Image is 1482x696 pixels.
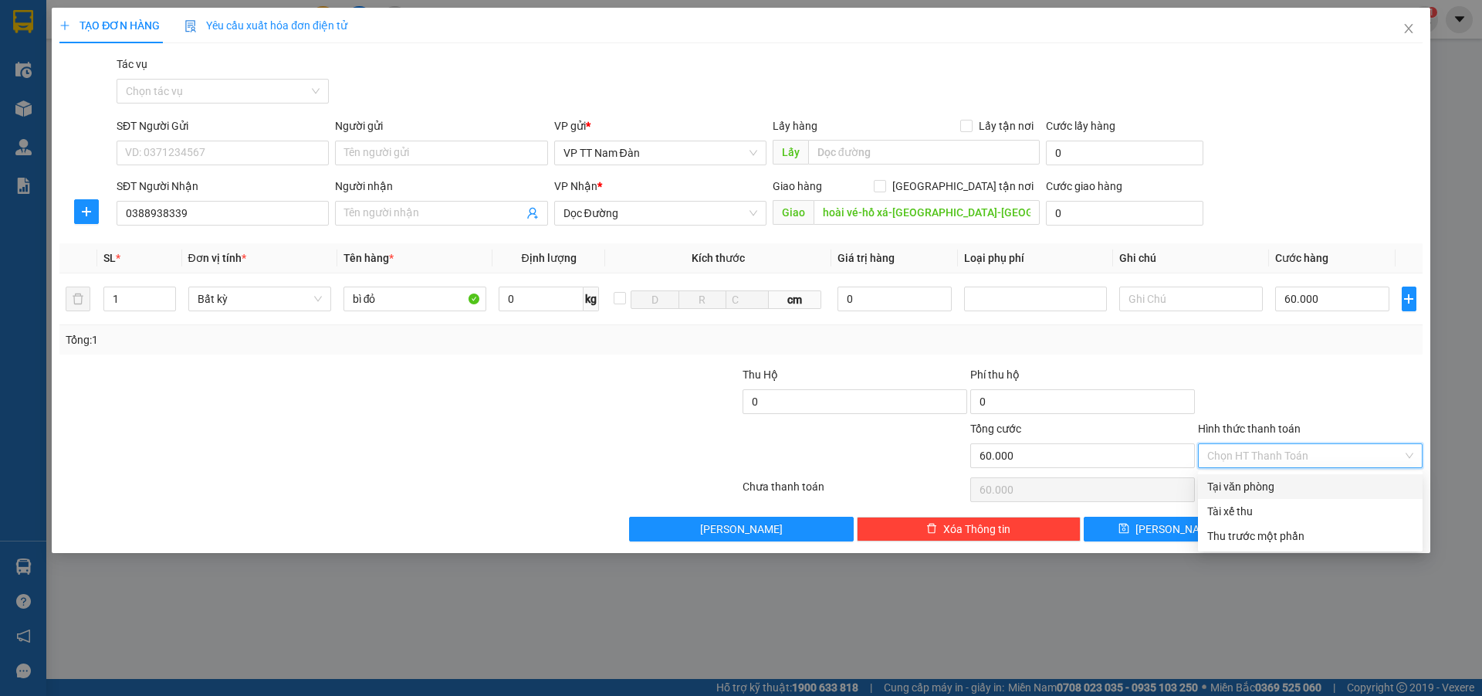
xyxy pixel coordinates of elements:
[1207,478,1413,495] div: Tại văn phòng
[75,205,98,218] span: plus
[74,199,99,224] button: plus
[970,423,1021,435] span: Tổng cước
[103,252,116,264] span: SL
[117,178,329,195] div: SĐT Người Nhận
[117,58,147,70] label: Tác vụ
[837,287,952,311] input: 0
[184,20,197,32] img: icon
[1387,8,1430,51] button: Close
[726,290,769,309] input: C
[1046,201,1203,226] input: Cước giao hàng
[769,290,821,309] span: cm
[973,117,1040,134] span: Lấy tận nơi
[335,178,547,195] div: Người nhận
[1046,180,1122,192] label: Cước giao hàng
[1198,423,1301,435] label: Hình thức thanh toán
[1118,523,1129,535] span: save
[814,200,1040,225] input: Dọc đường
[66,331,572,348] div: Tổng: 1
[343,287,486,311] input: VD: Bàn, Ghế
[526,207,539,219] span: user-add
[773,200,814,225] span: Giao
[1402,293,1416,305] span: plus
[678,290,726,309] input: R
[857,517,1081,542] button: deleteXóa Thông tin
[184,19,347,32] span: Yêu cầu xuất hóa đơn điện tử
[343,252,394,264] span: Tên hàng
[1207,503,1413,520] div: Tài xế thu
[926,523,937,535] span: delete
[335,117,547,134] div: Người gửi
[1046,120,1115,132] label: Cước lấy hàng
[741,478,969,505] div: Chưa thanh toán
[117,117,329,134] div: SĐT Người Gửi
[66,287,90,311] button: delete
[554,180,597,192] span: VP Nhận
[1207,528,1413,545] div: Thu trước một phần
[943,521,1010,538] span: Xóa Thông tin
[886,178,1040,195] span: [GEOGRAPHIC_DATA] tận nơi
[692,252,745,264] span: Kích thước
[554,117,766,134] div: VP gửi
[1135,521,1218,538] span: [PERSON_NAME]
[1113,243,1268,273] th: Ghi chú
[521,252,576,264] span: Định lượng
[773,120,817,132] span: Lấy hàng
[1119,287,1262,311] input: Ghi Chú
[837,252,895,264] span: Giá trị hàng
[631,290,678,309] input: D
[743,368,778,381] span: Thu Hộ
[773,140,808,165] span: Lấy
[773,180,822,192] span: Giao hàng
[808,140,1040,165] input: Dọc đường
[1402,22,1415,35] span: close
[59,19,160,32] span: TẠO ĐƠN HÀNG
[1084,517,1251,542] button: save[PERSON_NAME]
[584,287,599,311] span: kg
[700,521,783,538] span: [PERSON_NAME]
[1275,252,1328,264] span: Cước hàng
[563,141,757,165] span: VP TT Nam Đàn
[198,287,322,311] span: Bất kỳ
[59,20,70,31] span: plus
[188,252,246,264] span: Đơn vị tính
[563,202,757,225] span: Dọc Đường
[970,366,1195,389] div: Phí thu hộ
[629,517,854,542] button: [PERSON_NAME]
[1046,141,1203,165] input: Cước lấy hàng
[958,243,1113,273] th: Loại phụ phí
[1402,287,1416,311] button: plus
